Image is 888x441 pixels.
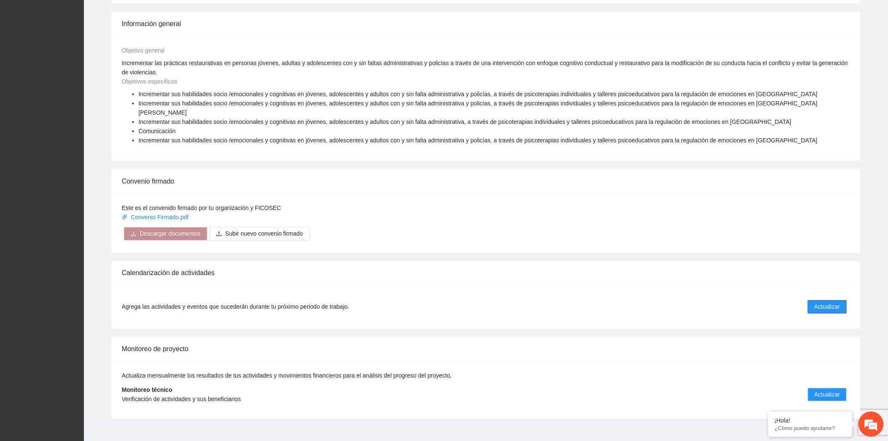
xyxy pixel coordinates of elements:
div: ¡Hola! [775,417,846,424]
p: ¿Cómo puedo ayudarte? [775,425,846,431]
div: Chatee con nosotros ahora [44,43,141,54]
span: Incrementar sus habilidades socio /emocionales y cognitivas en jóvenes, adolescentes y adultos co... [138,91,817,97]
a: Convenio Firmado.pdf [122,214,190,220]
div: Información general [122,12,850,36]
span: Subir nuevo convenio firmado [225,229,303,239]
div: Convenio firmado [122,169,850,193]
span: Objetivo general [122,47,165,54]
span: Incrementar sus habilidades socio /emocionales y cognitivas en jóvenes, adolescentes y adultos co... [138,118,791,125]
span: Verificación de actividades y sus beneficiarios [122,396,241,403]
button: downloadDescargar documentos [124,227,207,241]
span: uploadSubir nuevo convenio firmado [209,231,310,237]
span: Incrementar sus habilidades socio /emocionales y cognitivas en jóvenes, adolescentes y adultos co... [138,100,817,116]
span: Incrementar las prácticas restaurativas en personas jóvenes, adultas y adolescentes con y sin fal... [122,60,848,76]
span: Descargar documentos [140,229,201,239]
button: Actualizar [808,388,847,402]
span: Comunicación [138,128,176,134]
span: Incrementar sus habilidades socio /emocionales y cognitivas en jóvenes, adolescentes y adultos co... [138,137,817,144]
span: Agrega las actividades y eventos que sucederán durante tu próximo periodo de trabajo. [122,302,349,312]
div: Calendarización de actividades [122,261,850,285]
span: Actualizar [815,302,840,312]
button: uploadSubir nuevo convenio firmado [209,227,310,241]
strong: Monitoreo técnico [122,387,172,394]
span: Estamos en línea. [49,112,116,197]
span: Este es el convenido firmado por tu organización y FICOSEC [122,205,281,211]
button: Actualizar [808,300,847,314]
span: Objetivos específicos [122,78,177,85]
span: upload [216,231,222,238]
span: download [131,231,136,238]
span: paper-clip [122,214,128,220]
div: Monitoreo de proyecto [122,337,850,361]
div: Minimizar ventana de chat en vivo [138,4,158,24]
span: Actualiza mensualmente los resultados de tus actividades y movimientos financieros para el anális... [122,373,452,379]
textarea: Escriba su mensaje y pulse “Intro” [4,229,160,259]
span: Actualizar [815,390,840,399]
